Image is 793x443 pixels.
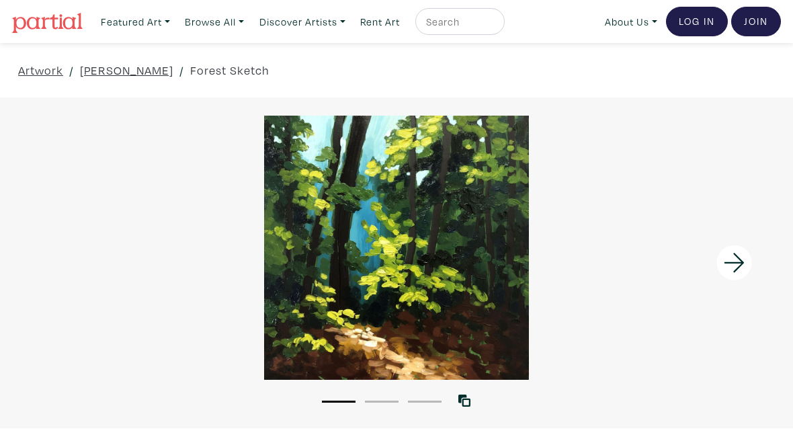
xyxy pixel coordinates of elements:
[666,7,728,36] a: Log In
[80,61,173,79] a: [PERSON_NAME]
[408,401,442,403] button: 3 of 3
[731,7,781,36] a: Join
[179,8,250,36] a: Browse All
[354,8,406,36] a: Rent Art
[425,13,492,30] input: Search
[179,61,184,79] span: /
[69,61,74,79] span: /
[599,8,663,36] a: About Us
[322,401,356,403] button: 1 of 3
[95,8,176,36] a: Featured Art
[18,61,63,79] a: Artwork
[190,61,269,79] a: Forest Sketch
[253,8,351,36] a: Discover Artists
[365,401,399,403] button: 2 of 3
